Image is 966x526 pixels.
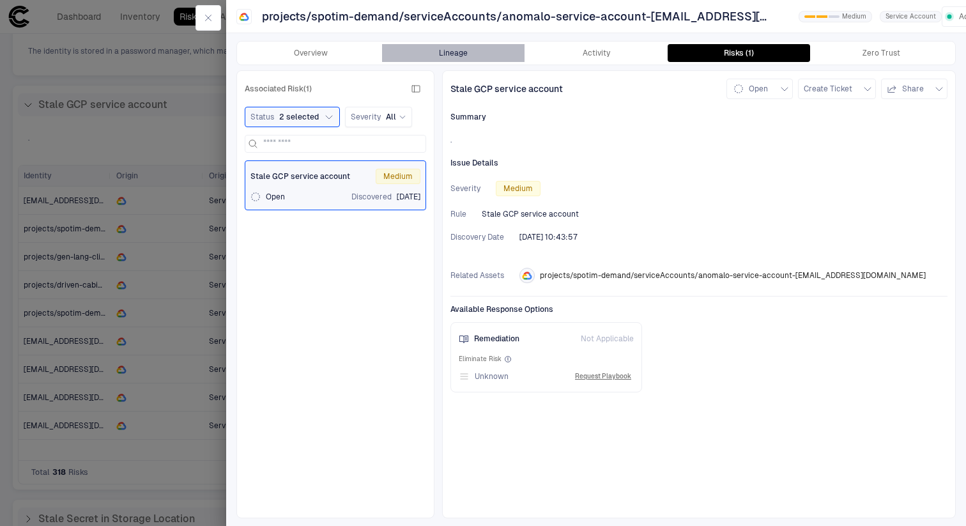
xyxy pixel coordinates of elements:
span: Stale GCP service account [250,171,350,182]
span: Open [749,84,768,94]
span: . [450,135,452,145]
div: 9/15/2025 07:43:57 (GMT+00:00 UTC) [519,232,578,242]
span: Service Account [885,12,936,21]
button: Lineage [382,44,525,62]
div: Risks (1) [724,48,754,58]
button: Request Playbook [572,369,634,384]
span: Medium [503,183,533,194]
span: Unknown [475,371,509,382]
span: Severity [450,183,480,194]
span: Issue Details [450,158,498,168]
span: Medium [842,12,866,21]
span: Stale GCP service account [450,83,563,95]
span: Share [902,84,924,94]
button: projects/spotim-demand/serviceAccounts/anomalo-service-account-[EMAIL_ADDRESS][DOMAIN_NAME] [259,6,791,27]
button: Create Ticket [798,79,876,99]
span: Medium [383,171,413,182]
span: [DATE] [397,192,420,202]
span: Related Assets [450,270,504,281]
button: Activity [525,44,667,62]
span: [DATE] 10:43:57 [519,232,578,242]
span: Create Ticket [804,84,852,94]
div: 1 [816,15,827,18]
div: GCP [522,270,532,281]
button: Overview [240,44,382,62]
button: Open [726,79,793,99]
span: Rule [450,209,466,219]
span: Open [266,192,285,202]
span: Severity [351,112,381,122]
span: projects/spotim-demand/serviceAccounts/anomalo-service-account-[EMAIL_ADDRESS][DOMAIN_NAME] [262,9,773,24]
div: 0 [804,15,815,18]
button: Share [881,79,947,99]
span: projects/spotim-demand/serviceAccounts/anomalo-service-account-[EMAIL_ADDRESS][DOMAIN_NAME] [540,270,926,281]
span: Status [250,112,274,122]
button: Status2 selected [245,107,340,127]
div: GCP [239,12,249,22]
span: Remediation [474,334,519,344]
div: Zero Trust [862,48,900,58]
span: Eliminate Risk [459,355,502,364]
span: 2 selected [279,112,319,122]
span: Stale GCP service account [482,209,579,219]
span: Discovered [351,192,392,202]
div: 2 [829,15,839,18]
span: All [386,112,396,122]
span: Summary [450,112,486,122]
span: Associated Risk (1) [245,84,312,94]
span: Available Response Options [450,304,947,314]
span: Discovery Date [450,232,504,242]
span: Not Applicable [581,334,634,344]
